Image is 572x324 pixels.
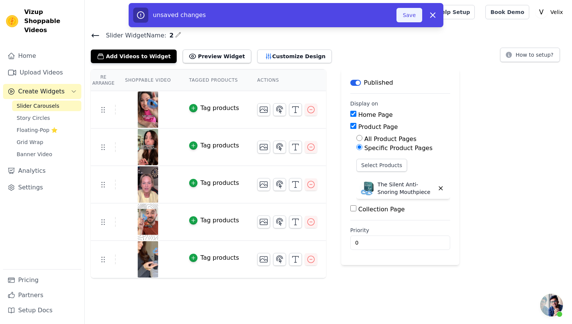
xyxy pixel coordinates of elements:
[17,102,59,110] span: Slider Carousels
[12,137,81,147] a: Grid Wrap
[180,70,248,91] th: Tagged Products
[189,253,239,262] button: Tag products
[18,87,65,96] span: Create Widgets
[137,241,159,277] img: vizup-images-c508.png
[12,113,81,123] a: Story Circles
[91,50,177,63] button: Add Videos to Widget
[12,125,81,135] a: Floating-Pop ⭐
[358,123,398,130] label: Product Page
[257,141,270,153] button: Change Thumbnail
[137,129,159,165] img: vizup-images-57f0.png
[248,70,326,91] th: Actions
[350,100,378,107] legend: Display on
[189,178,239,188] button: Tag products
[359,181,375,196] img: The Silent Anti-Snoring Mouthpiece
[201,104,239,113] div: Tag products
[396,8,422,22] button: Save
[257,253,270,266] button: Change Thumbnail
[356,159,407,172] button: Select Products
[137,204,159,240] img: vizup-images-2307.png
[201,141,239,150] div: Tag products
[17,126,58,134] span: Floating-Pop ⭐
[364,78,393,87] p: Published
[17,150,52,158] span: Banner Video
[540,294,563,316] a: Open chat
[500,53,560,60] a: How to setup?
[350,226,450,234] label: Priority
[257,178,270,191] button: Change Thumbnail
[166,31,174,40] span: 2
[137,166,159,203] img: vizup-images-d20e.png
[434,182,447,195] button: Delete widget
[201,178,239,188] div: Tag products
[12,101,81,111] a: Slider Carousels
[12,149,81,160] a: Banner Video
[500,48,560,62] button: How to setup?
[3,48,81,64] a: Home
[100,31,166,40] span: Slider Widget Name:
[189,216,239,225] button: Tag products
[175,30,181,40] div: Edit Name
[358,111,393,118] label: Home Page
[3,65,81,80] a: Upload Videos
[17,138,43,146] span: Grid Wrap
[189,141,239,150] button: Tag products
[91,70,116,91] th: Re Arrange
[3,273,81,288] a: Pricing
[257,103,270,116] button: Change Thumbnail
[3,180,81,195] a: Settings
[153,11,206,19] span: unsaved changes
[364,135,417,143] label: All Product Pages
[3,84,81,99] button: Create Widgets
[378,181,434,196] p: The Silent Anti-Snoring Mouthpiece
[257,50,332,63] button: Customize Design
[183,50,251,63] button: Preview Widget
[137,91,159,128] img: vizup-images-c554.png
[116,70,180,91] th: Shoppable Video
[364,144,432,152] label: Specific Product Pages
[201,216,239,225] div: Tag products
[201,253,239,262] div: Tag products
[358,206,405,213] label: Collection Page
[3,163,81,178] a: Analytics
[3,288,81,303] a: Partners
[257,215,270,228] button: Change Thumbnail
[3,303,81,318] a: Setup Docs
[189,104,239,113] button: Tag products
[17,114,50,122] span: Story Circles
